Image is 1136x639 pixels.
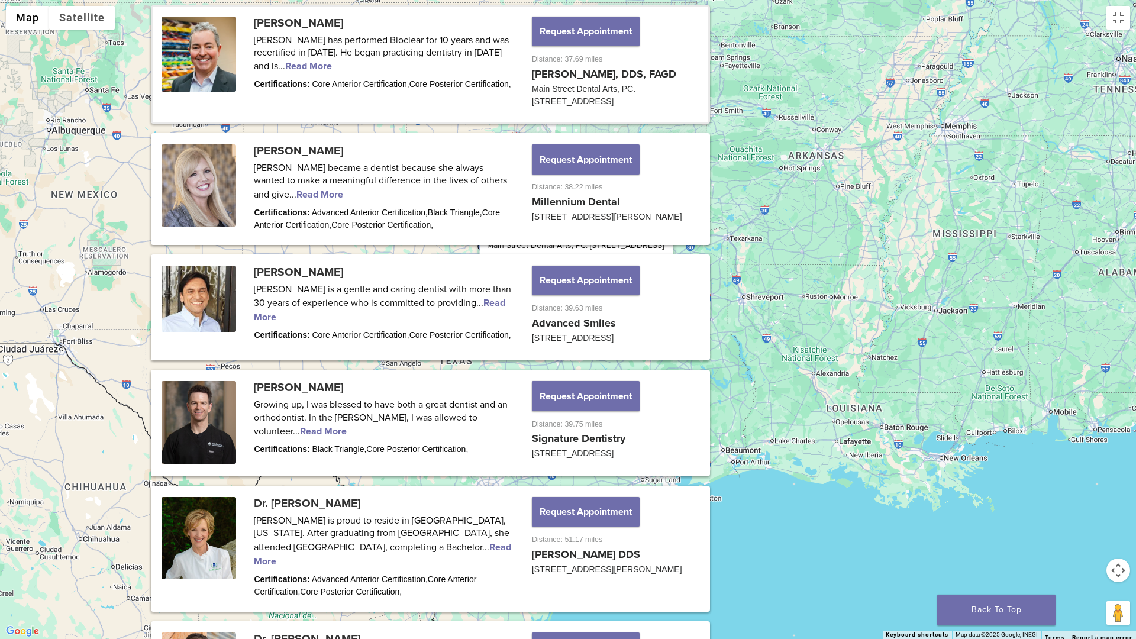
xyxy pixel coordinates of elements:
a: Back To Top [937,595,1056,625]
button: Request Appointment [532,17,640,46]
button: Request Appointment [532,381,640,411]
button: Request Appointment [532,266,640,295]
button: Request Appointment [532,497,640,527]
button: Request Appointment [532,144,640,174]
